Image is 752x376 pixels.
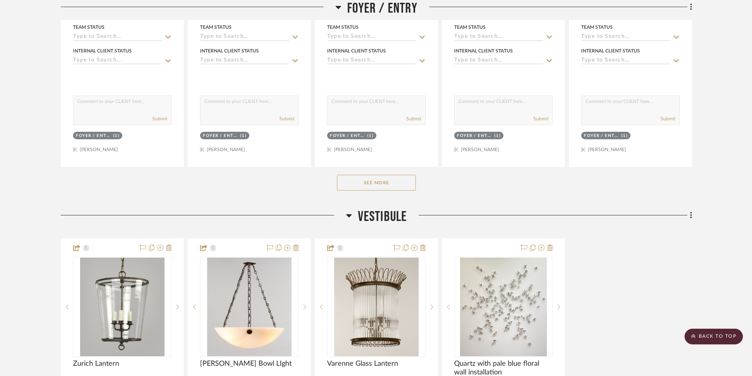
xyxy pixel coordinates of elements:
input: Type to Search… [454,34,543,41]
input: Type to Search… [200,57,289,65]
div: Internal Client Status [200,47,259,54]
button: Submit [406,115,421,122]
img: Witley Alabaster Bowl LIght [207,258,292,356]
button: Submit [279,115,294,122]
div: Internal Client Status [73,47,132,54]
img: Varenne Glass Lantern [334,258,419,356]
div: (1) [113,133,120,139]
div: Internal Client Status [327,47,386,54]
div: (1) [367,133,374,139]
input: Type to Search… [73,34,162,41]
button: Submit [533,115,548,122]
div: Team Status [581,24,613,31]
span: Zurich Lantern [73,359,119,368]
input: Type to Search… [200,34,289,41]
scroll-to-top-button: BACK TO TOP [685,329,743,344]
span: Vestibule [358,208,407,225]
div: Foyer / Entry [457,133,492,139]
div: Team Status [327,24,359,31]
div: (1) [240,133,247,139]
img: Quartz with pale blue floral wall installation [460,258,546,356]
div: (1) [494,133,501,139]
div: (1) [621,133,628,139]
input: Type to Search… [581,57,670,65]
img: Zurich Lantern [80,258,165,356]
div: Team Status [200,24,232,31]
div: Foyer / Entry [76,133,111,139]
div: Team Status [73,24,105,31]
div: Internal Client Status [581,47,640,54]
div: Team Status [454,24,486,31]
button: Submit [152,115,167,122]
button: See More [337,175,416,191]
div: Foyer / Entry [584,133,619,139]
input: Type to Search… [454,57,543,65]
input: Type to Search… [73,57,162,65]
div: Foyer / Entry [330,133,365,139]
span: Varenne Glass Lantern [327,359,398,368]
div: Foyer / Entry [203,133,238,139]
span: [PERSON_NAME] Bowl LIght [200,359,292,368]
div: Internal Client Status [454,47,513,54]
input: Type to Search… [581,34,670,41]
button: Submit [660,115,675,122]
input: Type to Search… [327,34,416,41]
input: Type to Search… [327,57,416,65]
